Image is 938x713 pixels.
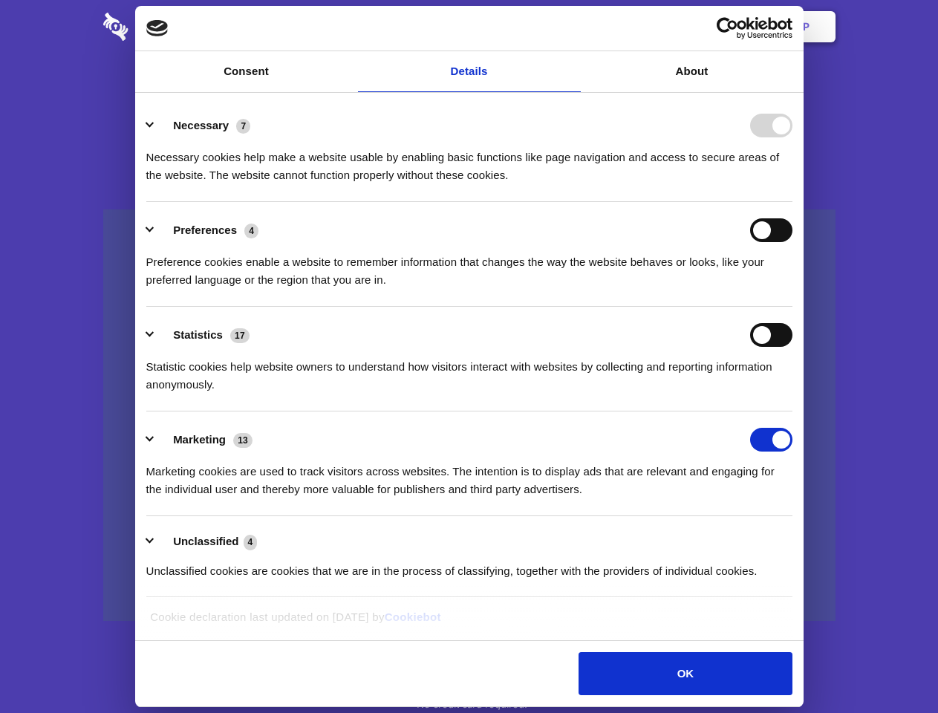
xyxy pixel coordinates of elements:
a: Contact [602,4,671,50]
button: Unclassified (4) [146,533,267,551]
label: Necessary [173,119,229,131]
button: Necessary (7) [146,114,260,137]
span: 4 [244,224,258,238]
a: Consent [135,51,358,92]
iframe: Drift Widget Chat Controller [864,639,920,695]
a: Details [358,51,581,92]
a: About [581,51,804,92]
div: Unclassified cookies are cookies that we are in the process of classifying, together with the pro... [146,551,792,580]
a: Usercentrics Cookiebot - opens in a new window [662,17,792,39]
span: 4 [244,535,258,550]
h4: Auto-redaction of sensitive data, encrypted data sharing and self-destructing private chats. Shar... [103,135,836,184]
a: Pricing [436,4,501,50]
span: 17 [230,328,250,343]
label: Marketing [173,433,226,446]
div: Statistic cookies help website owners to understand how visitors interact with websites by collec... [146,347,792,394]
label: Statistics [173,328,223,341]
div: Marketing cookies are used to track visitors across websites. The intention is to display ads tha... [146,452,792,498]
button: Marketing (13) [146,428,262,452]
h1: Eliminate Slack Data Loss. [103,67,836,120]
button: Preferences (4) [146,218,268,242]
div: Necessary cookies help make a website usable by enabling basic functions like page navigation and... [146,137,792,184]
button: Statistics (17) [146,323,259,347]
span: 7 [236,119,250,134]
div: Preference cookies enable a website to remember information that changes the way the website beha... [146,242,792,289]
button: OK [579,652,792,695]
a: Cookiebot [385,611,441,623]
a: Login [674,4,738,50]
a: Wistia video thumbnail [103,209,836,622]
img: logo-wordmark-white-trans-d4663122ce5f474addd5e946df7df03e33cb6a1c49d2221995e7729f52c070b2.svg [103,13,230,41]
label: Preferences [173,224,237,236]
img: logo [146,20,169,36]
span: 13 [233,433,253,448]
div: Cookie declaration last updated on [DATE] by [139,608,799,637]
